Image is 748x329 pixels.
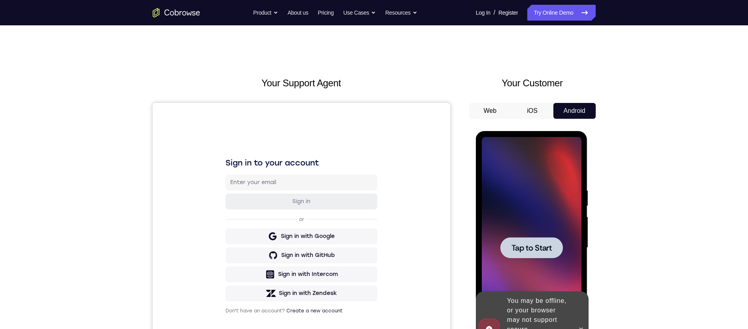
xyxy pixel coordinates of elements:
a: Register [498,5,518,21]
button: Tap to Start [25,106,87,127]
a: About us [288,5,308,21]
a: Pricing [318,5,333,21]
button: Use Cases [343,5,376,21]
div: You may be offline, or your browser may not support secure WebSockets. More info at [URL][DOMAIN_... [28,162,97,235]
a: Go to the home page [153,8,200,17]
button: iOS [511,103,553,119]
span: / [494,8,495,17]
button: Android [553,103,596,119]
button: Product [253,5,278,21]
span: Tap to Start [36,113,76,121]
a: Try Online Demo [527,5,595,21]
a: Log In [476,5,490,21]
button: Web [469,103,511,119]
h2: Your Customer [469,76,596,90]
h2: Your Support Agent [153,76,450,90]
button: Resources [385,5,417,21]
